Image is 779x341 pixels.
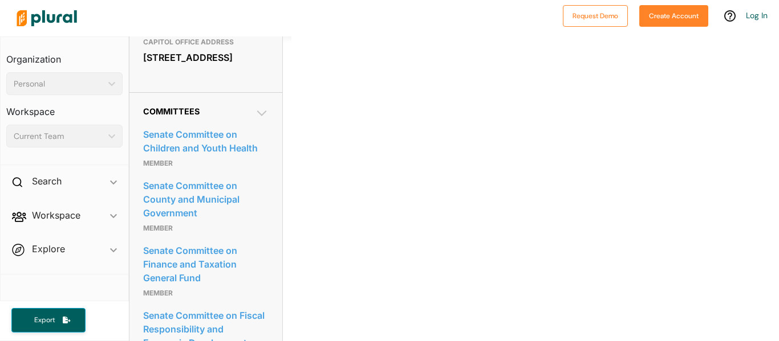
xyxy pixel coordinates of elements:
div: Personal [14,78,104,90]
p: Member [143,157,269,170]
h3: Organization [6,43,123,68]
a: Request Demo [563,9,628,21]
button: Create Account [639,5,708,27]
h3: CAPITOL OFFICE ADDRESS [143,35,269,49]
button: Export [11,308,86,332]
div: [STREET_ADDRESS] [143,49,269,66]
div: Current Team [14,130,104,142]
a: Senate Committee on Children and Youth Health [143,126,269,157]
span: Export [26,315,63,325]
a: Senate Committee on County and Municipal Government [143,177,269,221]
h2: Search [32,175,62,187]
p: Member [143,286,269,300]
a: Log In [746,10,768,20]
button: Request Demo [563,5,628,27]
p: Member [143,221,269,235]
a: Senate Committee on Finance and Taxation General Fund [143,242,269,286]
span: Committees [143,106,200,116]
a: Create Account [639,9,708,21]
h3: Workspace [6,95,123,120]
